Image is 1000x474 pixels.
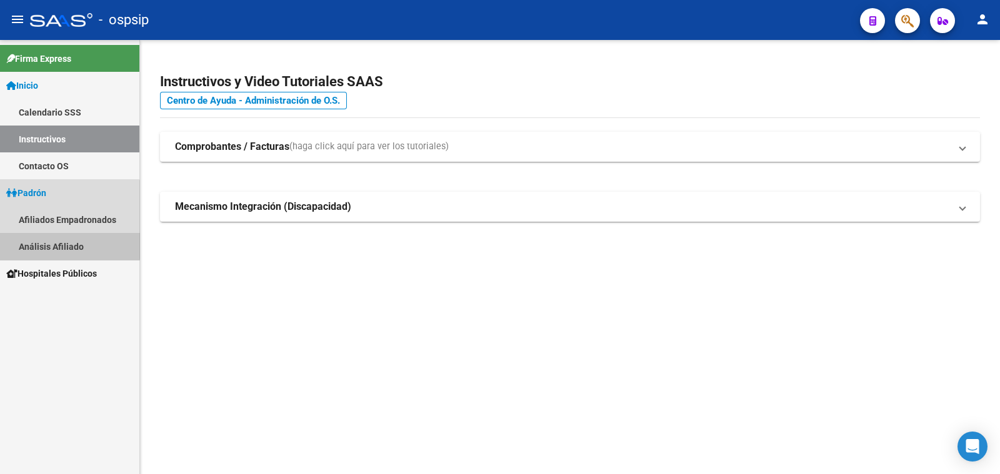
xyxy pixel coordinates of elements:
strong: Mecanismo Integración (Discapacidad) [175,200,351,214]
a: Centro de Ayuda - Administración de O.S. [160,92,347,109]
span: Firma Express [6,52,71,66]
span: Padrón [6,186,46,200]
mat-expansion-panel-header: Mecanismo Integración (Discapacidad) [160,192,980,222]
mat-icon: menu [10,12,25,27]
span: (haga click aquí para ver los tutoriales) [289,140,449,154]
strong: Comprobantes / Facturas [175,140,289,154]
mat-icon: person [975,12,990,27]
span: Inicio [6,79,38,92]
span: Hospitales Públicos [6,267,97,280]
span: - ospsip [99,6,149,34]
h2: Instructivos y Video Tutoriales SAAS [160,70,980,94]
mat-expansion-panel-header: Comprobantes / Facturas(haga click aquí para ver los tutoriales) [160,132,980,162]
div: Open Intercom Messenger [957,432,987,462]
